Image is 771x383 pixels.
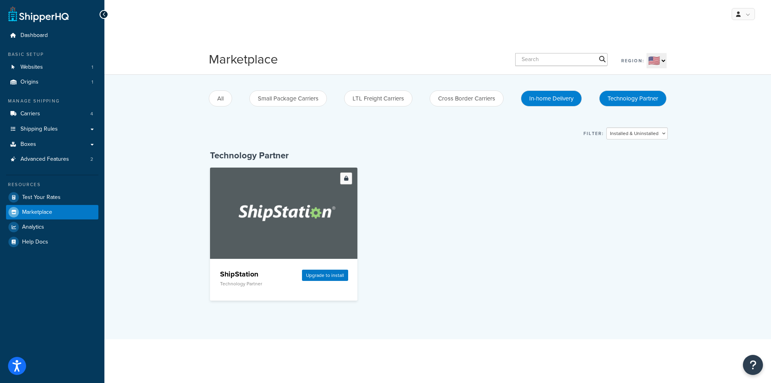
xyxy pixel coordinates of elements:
button: LTL Freight Carriers [344,90,412,107]
span: 4 [90,111,93,117]
button: In-home Delivery [521,90,582,107]
span: Websites [20,64,43,71]
span: Boxes [20,141,36,148]
a: Boxes [6,137,98,152]
h4: ShipStation [220,269,296,279]
a: Marketplace [6,205,98,219]
a: Carriers4 [6,107,98,121]
button: Technology Partner [599,90,667,107]
p: Technology Partner [220,281,296,287]
a: Advanced Features2 [6,152,98,167]
span: Marketplace [22,209,52,216]
a: Test Your Rates [6,190,98,205]
button: Cross Border Carriers [430,90,504,107]
label: Region: [621,55,645,66]
span: 1 [92,79,93,86]
a: Origins1 [6,75,98,90]
button: Small Package Carriers [249,90,327,107]
div: Basic Setup [6,51,98,58]
a: Dashboard [6,28,98,43]
span: Test Your Rates [22,194,61,201]
button: Open Resource Center [743,355,763,375]
span: Dashboard [20,32,48,39]
a: Help Docs [6,235,98,249]
a: Analytics [6,220,98,234]
label: Filter: [583,128,604,139]
span: 2 [90,156,93,163]
li: Origins [6,75,98,90]
span: Carriers [20,111,40,117]
span: Analytics [22,224,44,231]
button: Upgrade to install [302,270,348,281]
span: Origins [20,79,39,86]
a: Websites1 [6,60,98,75]
input: Search [515,53,608,66]
span: 1 [92,64,93,71]
div: Manage Shipping [6,98,98,104]
span: Shipping Rules [20,126,58,133]
span: Advanced Features [20,156,69,163]
h1: Marketplace [209,50,278,68]
button: All [209,90,232,107]
div: Resources [6,181,98,188]
li: Websites [6,60,98,75]
a: Shipping Rules [6,122,98,137]
a: ShipStation [210,168,358,259]
span: Help Docs [22,239,48,246]
li: Carriers [6,107,98,121]
li: Advanced Features [6,152,98,167]
h4: Technology Partner [210,150,668,162]
img: ShipStation [227,168,341,258]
